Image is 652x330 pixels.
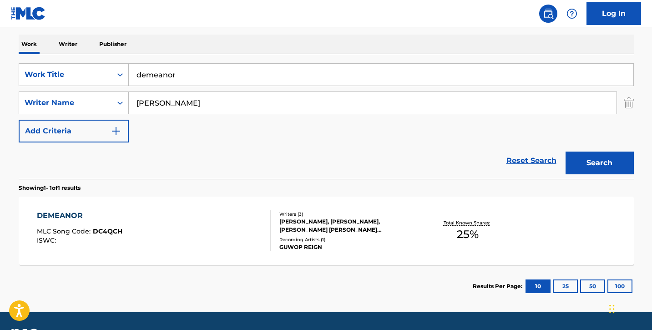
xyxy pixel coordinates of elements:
img: MLC Logo [11,7,46,20]
iframe: Chat Widget [607,286,652,330]
div: Writers ( 3 ) [279,211,417,218]
span: 25 % [457,226,479,243]
button: 25 [553,279,578,293]
p: Writer [56,35,80,54]
p: Publisher [96,35,129,54]
a: Reset Search [502,151,561,171]
img: help [566,8,577,19]
button: Search [566,152,634,174]
button: Add Criteria [19,120,129,142]
p: Work [19,35,40,54]
div: GUWOP REIGN [279,243,417,251]
a: Public Search [539,5,557,23]
span: ISWC : [37,236,58,244]
a: Log In [586,2,641,25]
p: Total Known Shares: [444,219,492,226]
div: Recording Artists ( 1 ) [279,236,417,243]
div: Work Title [25,69,106,80]
button: 100 [607,279,632,293]
div: DEMEANOR [37,210,122,221]
button: 50 [580,279,605,293]
img: search [543,8,554,19]
form: Search Form [19,63,634,179]
div: Drag [609,295,615,323]
span: MLC Song Code : [37,227,93,235]
a: DEMEANORMLC Song Code:DC4QCHISWC:Writers (3)[PERSON_NAME], [PERSON_NAME], [PERSON_NAME] [PERSON_N... [19,197,634,265]
button: 10 [526,279,551,293]
div: Help [563,5,581,23]
img: 9d2ae6d4665cec9f34b9.svg [111,126,121,137]
div: Writer Name [25,97,106,108]
div: [PERSON_NAME], [PERSON_NAME], [PERSON_NAME] [PERSON_NAME] [PERSON_NAME] [279,218,417,234]
p: Showing 1 - 1 of 1 results [19,184,81,192]
p: Results Per Page: [473,282,525,290]
span: DC4QCH [93,227,122,235]
img: Delete Criterion [624,91,634,114]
